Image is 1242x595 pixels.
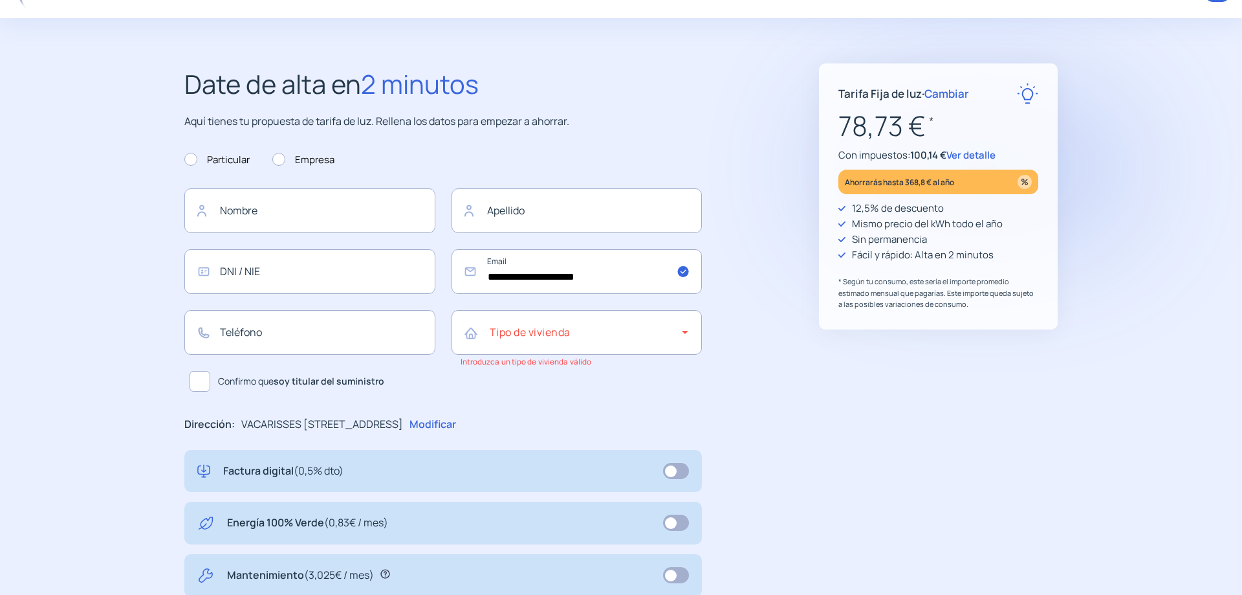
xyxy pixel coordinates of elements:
p: Aquí tienes tu propuesta de tarifa de luz. Rellena los datos para empezar a ahorrar. [184,113,702,130]
label: Empresa [272,152,334,168]
span: (0,83€ / mes) [324,515,388,530]
p: Factura digital [223,463,343,480]
span: Ver detalle [946,148,996,162]
b: soy titular del suministro [274,375,384,387]
img: tool.svg [197,567,214,584]
p: Energía 100% Verde [227,515,388,532]
p: Tarifa Fija de luz · [838,85,969,102]
span: (0,5% dto) [294,464,343,478]
p: 78,73 € [838,104,1038,148]
span: Cambiar [924,86,969,101]
span: 2 minutos [361,66,479,102]
span: 100,14 € [910,148,946,162]
p: Mismo precio del kWh todo el año [852,216,1003,232]
h2: Date de alta en [184,63,702,105]
p: Fácil y rápido: Alta en 2 minutos [852,247,994,263]
p: Sin permanencia [852,232,927,247]
label: Particular [184,152,250,168]
p: Con impuestos: [838,148,1038,163]
p: 12,5% de descuento [852,201,944,216]
p: Dirección: [184,416,235,433]
p: Ahorrarás hasta 368,8 € al año [845,175,954,190]
p: Modificar [409,416,456,433]
mat-label: Tipo de vivienda [490,325,571,339]
span: Confirmo que [218,374,384,388]
img: energy-green.svg [197,515,214,532]
img: digital-invoice.svg [197,463,210,480]
small: Introduzca un tipo de vivienda válido [461,357,592,366]
p: * Según tu consumo, este sería el importe promedio estimado mensual que pagarías. Este importe qu... [838,276,1038,310]
p: VACARISSES [STREET_ADDRESS] [241,416,403,433]
p: Mantenimiento [227,567,374,584]
img: rate-E.svg [1017,83,1038,104]
img: percentage_icon.svg [1018,175,1032,189]
span: (3,025€ / mes) [304,568,374,582]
